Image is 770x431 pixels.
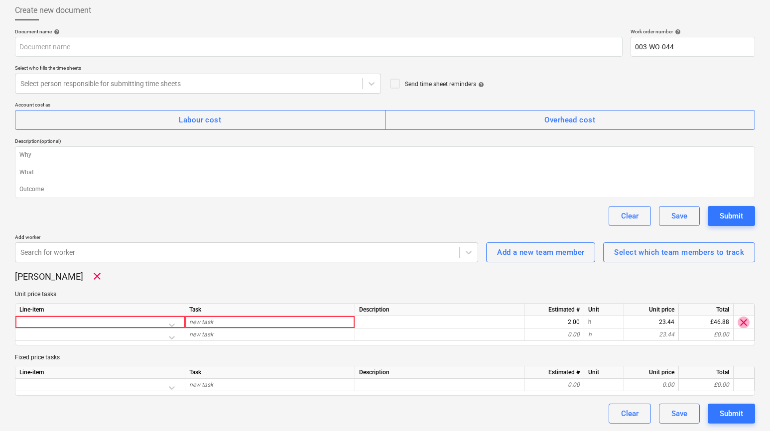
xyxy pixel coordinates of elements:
[15,102,755,108] div: Account cost as
[631,28,755,35] div: Work order number
[15,37,623,57] input: Document name
[738,316,750,328] span: clear
[52,29,60,35] span: help
[679,328,734,341] div: £0.00
[659,404,700,424] button: Save
[405,80,484,89] div: Send time sheet reminders
[624,366,679,379] div: Unit price
[671,210,687,222] div: Save
[15,353,755,362] p: Fixed price tasks
[385,110,756,130] button: Overhead cost
[528,316,580,328] div: 2.00
[603,242,755,262] button: Select which team members to track
[15,304,185,316] div: Line-item
[584,316,624,328] div: h
[476,82,484,88] span: help
[679,379,734,391] div: £0.00
[189,331,213,338] span: new task
[15,290,755,299] p: Unit price tasks
[624,304,679,316] div: Unit price
[584,304,624,316] div: Unit
[528,379,580,391] div: 0.00
[584,328,624,341] div: h
[189,381,213,388] span: new task
[15,4,91,16] span: Create new document
[185,366,355,379] div: Task
[355,366,524,379] div: Description
[486,242,595,262] button: Add a new team member
[621,210,639,222] div: Clear
[15,138,755,144] div: Description (optional)
[185,304,355,316] div: Task
[524,304,584,316] div: Estimated #
[679,304,734,316] div: Total
[628,328,674,341] div: 23.44
[720,210,743,222] div: Submit
[631,37,755,57] input: Order number
[673,29,681,35] span: help
[609,404,651,424] button: Clear
[621,407,639,420] div: Clear
[584,366,624,379] div: Unit
[628,379,674,391] div: 0.00
[609,206,651,226] button: Clear
[497,246,584,259] div: Add a new team member
[528,328,580,341] div: 0.00
[355,304,524,316] div: Description
[544,113,595,126] div: Overhead cost
[15,28,623,35] div: Document name
[659,206,700,226] button: Save
[679,366,734,379] div: Total
[524,366,584,379] div: Estimated #
[15,65,381,71] div: Select who fills the time sheets
[15,271,83,283] p: [PERSON_NAME]
[679,316,734,328] div: £46.88
[614,246,744,259] div: Select which team members to track
[708,206,755,226] button: Submit
[15,366,185,379] div: Line-item
[15,234,478,242] p: Add worker
[179,113,221,126] div: Labour cost
[628,316,674,328] div: 23.44
[720,407,743,420] div: Submit
[708,404,755,424] button: Submit
[189,319,213,325] span: new task
[671,407,687,420] div: Save
[91,270,103,282] span: Remove worker
[15,110,385,130] button: Labour cost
